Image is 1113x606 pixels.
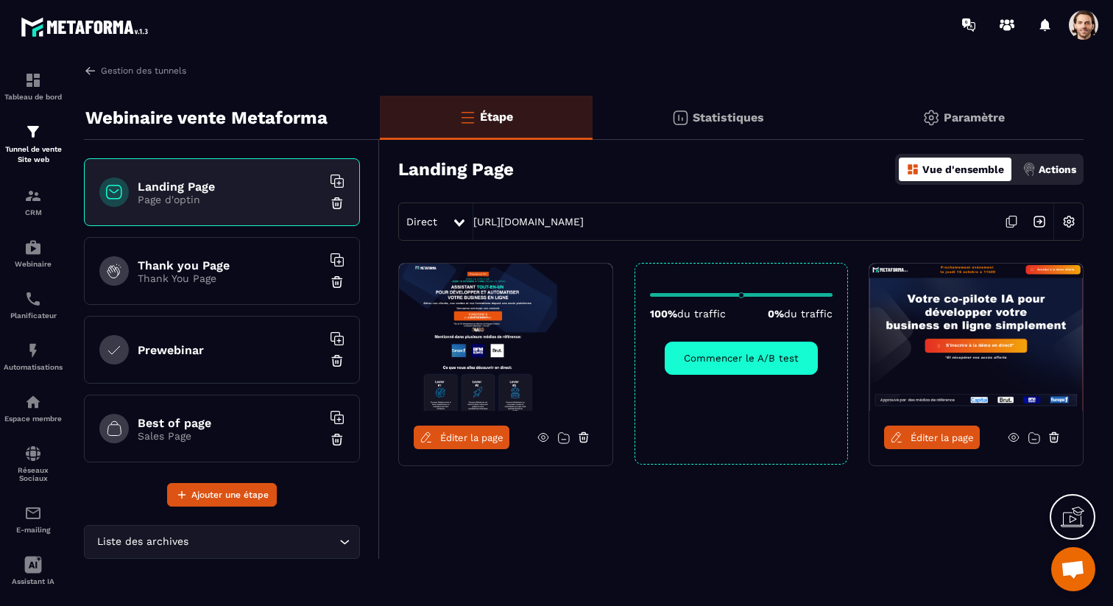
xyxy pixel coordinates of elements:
a: formationformationCRM [4,176,63,228]
img: social-network [24,445,42,462]
h6: Prewebinar [138,343,322,357]
p: Webinaire [4,260,63,268]
input: Search for option [191,534,336,550]
img: formation [24,71,42,89]
p: Vue d'ensemble [922,163,1004,175]
p: Assistant IA [4,577,63,585]
p: Tableau de bord [4,93,63,101]
p: Actions [1039,163,1076,175]
img: setting-w.858f3a88.svg [1055,208,1083,236]
img: email [24,504,42,522]
p: 0% [768,308,833,320]
a: social-networksocial-networkRéseaux Sociaux [4,434,63,493]
a: [URL][DOMAIN_NAME] [473,216,584,228]
p: Sales Page [138,430,322,442]
img: automations [24,393,42,411]
img: trash [330,353,344,368]
h6: Best of page [138,416,322,430]
img: dashboard-orange.40269519.svg [906,163,919,176]
button: Commencer le A/B test [665,342,818,375]
img: trash [330,432,344,447]
span: Éditer la page [440,432,504,443]
span: Direct [406,216,437,228]
a: emailemailE-mailing [4,493,63,545]
p: Tunnel de vente Site web [4,144,63,165]
p: Thank You Page [138,272,322,284]
img: scheduler [24,290,42,308]
span: Ajouter une étape [191,487,269,502]
img: automations [24,342,42,359]
p: Statistiques [693,110,764,124]
div: Search for option [84,525,360,559]
img: trash [330,275,344,289]
span: du traffic [784,308,833,320]
p: Paramètre [944,110,1005,124]
h6: Landing Page [138,180,322,194]
p: Webinaire vente Metaforma [85,103,328,133]
p: CRM [4,208,63,216]
span: Éditer la page [911,432,974,443]
div: Ouvrir le chat [1051,547,1095,591]
a: schedulerschedulerPlanificateur [4,279,63,331]
p: 100% [650,308,726,320]
a: Éditer la page [884,426,980,449]
p: Automatisations [4,363,63,371]
a: Éditer la page [414,426,509,449]
img: automations [24,239,42,256]
img: image [399,264,612,411]
a: Gestion des tunnels [84,64,186,77]
img: stats.20deebd0.svg [671,109,689,127]
img: arrow [84,64,97,77]
a: automationsautomationsAutomatisations [4,331,63,382]
a: automationsautomationsEspace membre [4,382,63,434]
img: image [869,264,1083,411]
span: du traffic [677,308,726,320]
p: Espace membre [4,415,63,423]
img: trash [330,196,344,211]
img: arrow-next.bcc2205e.svg [1025,208,1053,236]
h6: Thank you Page [138,258,322,272]
h3: Landing Page [398,159,514,180]
img: setting-gr.5f69749f.svg [922,109,940,127]
a: formationformationTableau de bord [4,60,63,112]
a: Assistant IA [4,545,63,596]
p: Étape [480,110,513,124]
img: bars-o.4a397970.svg [459,108,476,126]
img: actions.d6e523a2.png [1022,163,1036,176]
a: formationformationTunnel de vente Site web [4,112,63,176]
img: logo [21,13,153,40]
p: E-mailing [4,526,63,534]
p: Réseaux Sociaux [4,466,63,482]
img: formation [24,123,42,141]
p: Page d'optin [138,194,322,205]
a: automationsautomationsWebinaire [4,228,63,279]
img: formation [24,187,42,205]
p: Planificateur [4,311,63,320]
button: Ajouter une étape [167,483,277,507]
span: Liste des archives [93,534,191,550]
